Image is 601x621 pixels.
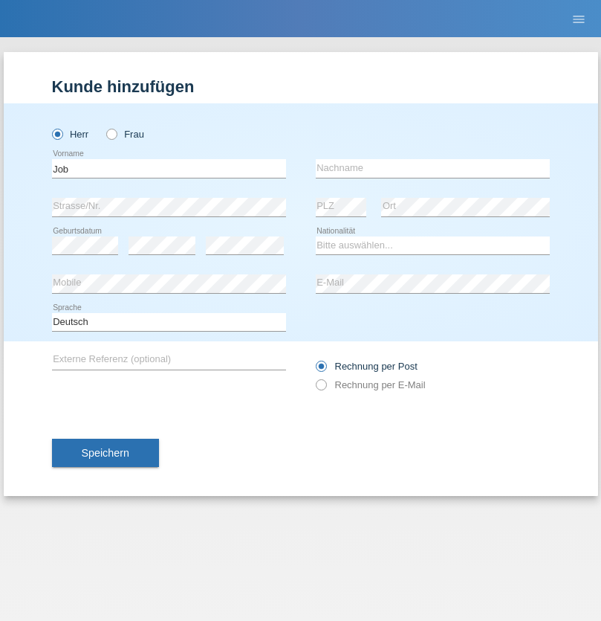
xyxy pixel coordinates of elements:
[106,129,116,138] input: Frau
[106,129,144,140] label: Frau
[52,129,89,140] label: Herr
[316,379,325,398] input: Rechnung per E-Mail
[82,447,129,459] span: Speichern
[52,439,159,467] button: Speichern
[316,379,426,390] label: Rechnung per E-Mail
[571,12,586,27] i: menu
[52,77,550,96] h1: Kunde hinzufügen
[316,361,325,379] input: Rechnung per Post
[316,361,418,372] label: Rechnung per Post
[564,14,594,23] a: menu
[52,129,62,138] input: Herr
